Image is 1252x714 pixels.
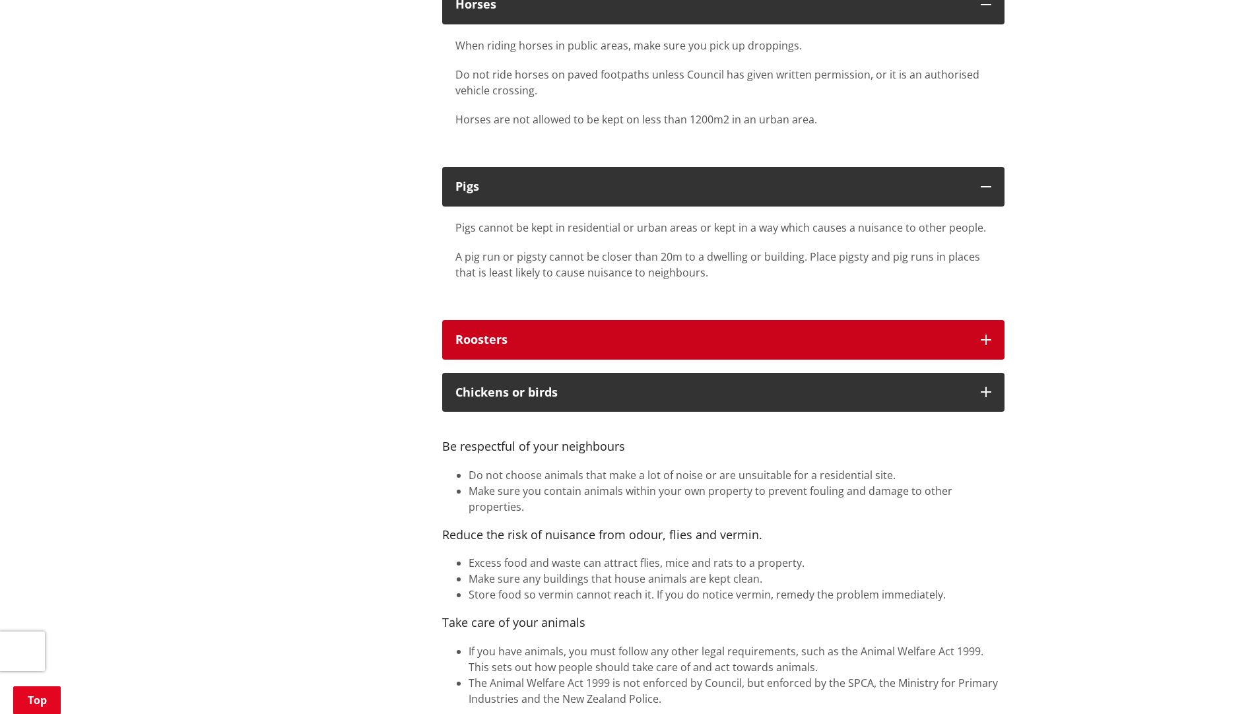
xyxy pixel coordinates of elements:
li: Excess food and waste can attract flies, mice and rats to a property. [469,555,1005,571]
iframe: Messenger Launcher [1191,659,1239,706]
h4: Reduce the risk of nuisance from odour, flies and vermin. [442,528,1005,542]
button: Pigs [442,167,1005,207]
li: Make sure any buildings that house animals are kept clean. [469,571,1005,587]
button: Roosters [442,320,1005,360]
span: Horses are not allowed to be kept on less than 1200m2 in an urban area. [455,112,817,127]
li: Store food so vermin cannot reach it. If you do notice vermin, remedy the problem immediately. [469,587,1005,602]
h4: Take care of your animals [442,616,1005,630]
button: Chickens or birds [442,373,1005,412]
p: Chickens or birds [455,386,968,399]
p: Do not ride horses on paved footpaths unless Council has given written permission, or it is an au... [455,67,991,98]
div: Roosters [455,333,968,346]
li: If you have animals, you must follow any other legal requirements, such as the Animal Welfare Act... [469,643,1005,675]
li: Do not choose animals that make a lot of noise or are unsuitable for a residential site. [469,467,1005,483]
p: Pigs cannot be kept in residential or urban areas or kept in a way which causes a nuisance to oth... [455,220,991,236]
li: The Animal Welfare Act 1999 is not enforced by Council, but enforced by the SPCA, the Ministry fo... [469,675,1005,707]
div: Pigs [455,180,968,193]
p: A pig run or pigsty cannot be closer than 20m to a dwelling or building. Place pigsty and pig run... [455,249,991,280]
p: When riding horses in public areas, make sure you pick up droppings. [455,38,991,53]
li: Make sure you contain animals within your own property to prevent fouling and damage to other pro... [469,483,1005,515]
a: Top [13,686,61,714]
h4: Be respectful of your neighbours [442,425,1005,453]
